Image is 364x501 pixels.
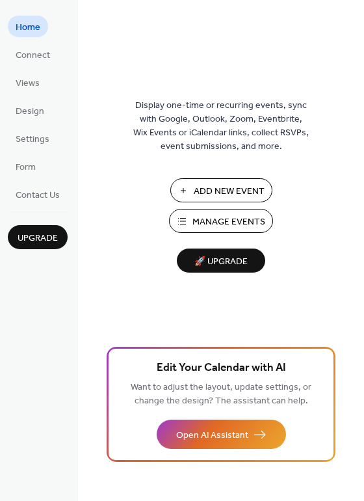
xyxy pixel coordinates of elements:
[8,156,44,177] a: Form
[131,379,311,410] span: Want to adjust the layout, update settings, or change the design? The assistant can help.
[16,133,49,146] span: Settings
[170,178,272,202] button: Add New Event
[8,128,57,149] a: Settings
[194,185,265,198] span: Add New Event
[16,21,40,34] span: Home
[16,161,36,174] span: Form
[8,72,47,93] a: Views
[157,420,286,449] button: Open AI Assistant
[8,16,48,37] a: Home
[157,359,286,377] span: Edit Your Calendar with AI
[177,249,265,273] button: 🚀 Upgrade
[8,225,68,249] button: Upgrade
[185,253,257,271] span: 🚀 Upgrade
[8,100,52,121] a: Design
[16,49,50,62] span: Connect
[16,77,40,90] span: Views
[133,99,309,154] span: Display one-time or recurring events, sync with Google, Outlook, Zoom, Eventbrite, Wix Events or ...
[16,189,60,202] span: Contact Us
[192,215,265,229] span: Manage Events
[8,44,58,65] a: Connect
[16,105,44,118] span: Design
[169,209,273,233] button: Manage Events
[18,232,58,245] span: Upgrade
[8,183,68,205] a: Contact Us
[176,429,248,442] span: Open AI Assistant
